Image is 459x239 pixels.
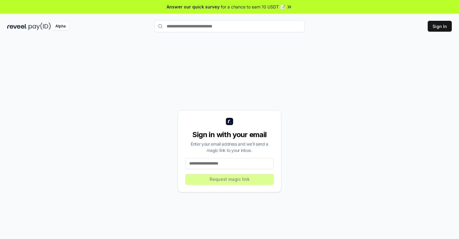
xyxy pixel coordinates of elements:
[226,118,233,125] img: logo_small
[7,23,27,30] img: reveel_dark
[428,21,452,32] button: Sign In
[52,23,69,30] div: Alpha
[167,4,220,10] span: Answer our quick survey
[29,23,51,30] img: pay_id
[221,4,285,10] span: for a chance to earn 10 USDT 📝
[185,141,274,153] div: Enter your email address and we’ll send a magic link to your inbox.
[185,130,274,140] div: Sign in with your email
